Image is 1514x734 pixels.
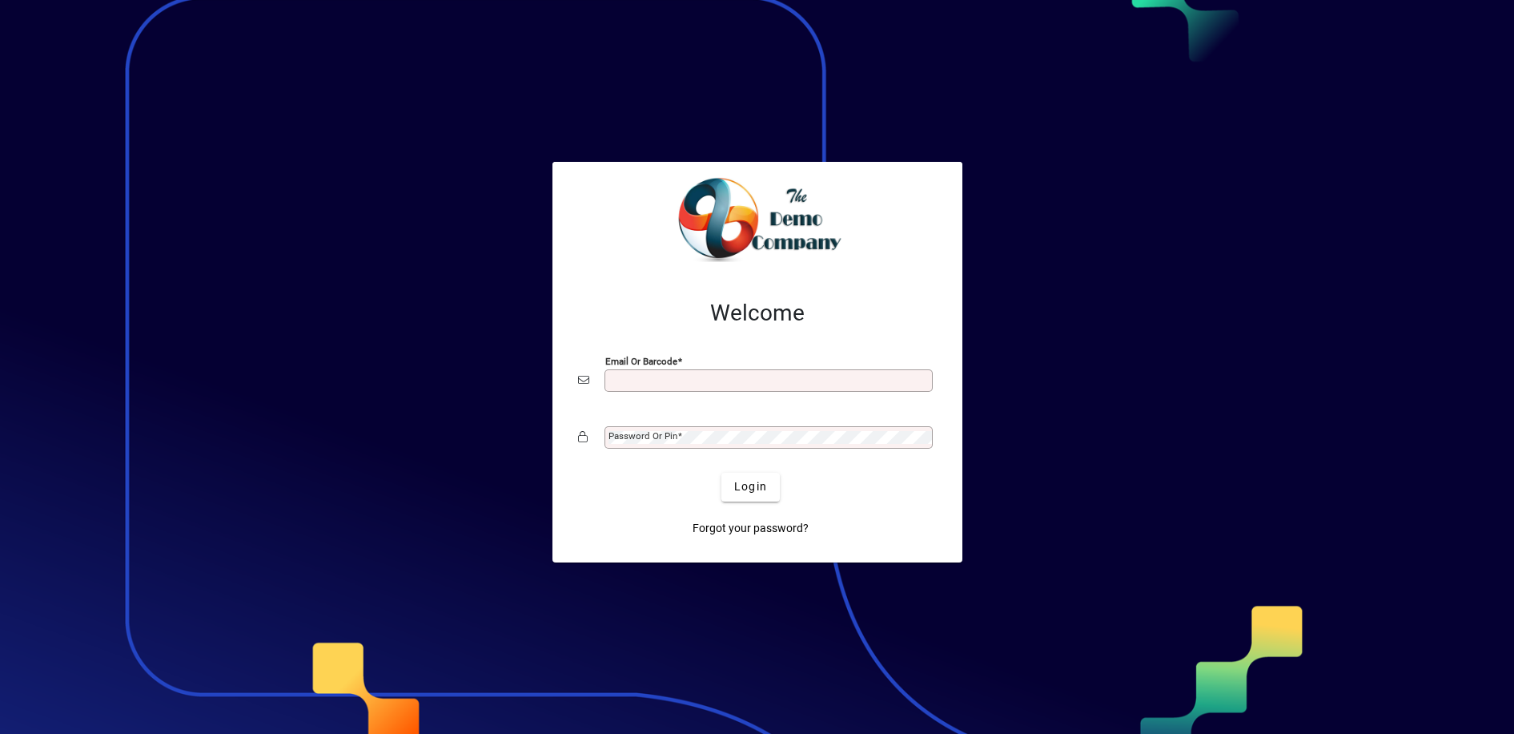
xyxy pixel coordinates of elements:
button: Login [721,473,780,502]
a: Forgot your password? [686,514,815,543]
h2: Welcome [578,300,937,327]
mat-label: Password or Pin [608,430,677,442]
mat-label: Email or Barcode [605,355,677,366]
span: Forgot your password? [693,520,809,537]
span: Login [734,478,767,495]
